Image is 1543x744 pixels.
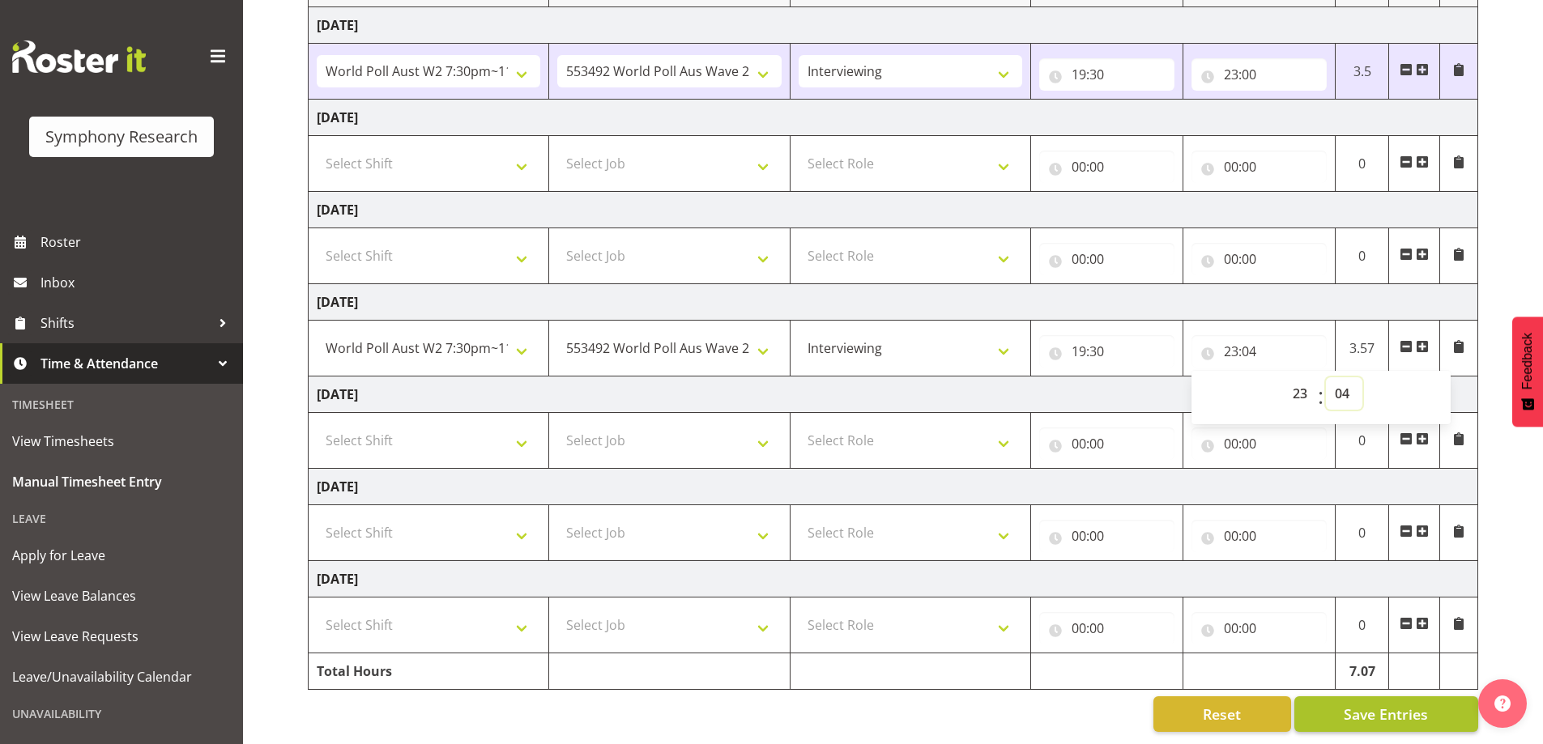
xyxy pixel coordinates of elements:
[12,543,231,568] span: Apply for Leave
[4,616,239,657] a: View Leave Requests
[12,40,146,73] img: Rosterit website logo
[1039,243,1174,275] input: Click to select...
[1039,335,1174,368] input: Click to select...
[309,376,1478,413] td: [DATE]
[309,100,1478,136] td: [DATE]
[1191,243,1327,275] input: Click to select...
[1344,704,1428,725] span: Save Entries
[1494,695,1511,712] img: help-xxl-2.png
[1191,427,1327,460] input: Click to select...
[1335,44,1389,100] td: 3.5
[12,429,231,453] span: View Timesheets
[40,311,211,335] span: Shifts
[4,388,239,421] div: Timesheet
[40,351,211,376] span: Time & Attendance
[4,657,239,697] a: Leave/Unavailability Calendar
[1153,696,1291,732] button: Reset
[12,665,231,689] span: Leave/Unavailability Calendar
[1191,335,1327,368] input: Click to select...
[1039,612,1174,644] input: Click to select...
[1335,136,1389,192] td: 0
[1039,58,1174,91] input: Click to select...
[4,421,239,461] a: View Timesheets
[1512,317,1543,427] button: Feedback - Show survey
[1294,696,1478,732] button: Save Entries
[1335,505,1389,561] td: 0
[1191,151,1327,183] input: Click to select...
[40,270,235,295] span: Inbox
[45,125,198,149] div: Symphony Research
[12,584,231,608] span: View Leave Balances
[1335,653,1389,690] td: 7.07
[1520,333,1535,389] span: Feedback
[1191,520,1327,552] input: Click to select...
[4,576,239,616] a: View Leave Balances
[1335,597,1389,653] td: 0
[1335,228,1389,284] td: 0
[1039,151,1174,183] input: Click to select...
[309,561,1478,597] td: [DATE]
[4,502,239,535] div: Leave
[4,697,239,730] div: Unavailability
[309,192,1478,228] td: [DATE]
[1203,704,1241,725] span: Reset
[1335,321,1389,376] td: 3.57
[1191,58,1327,91] input: Click to select...
[12,624,231,648] span: View Leave Requests
[309,653,549,690] td: Total Hours
[1318,377,1323,418] span: :
[4,535,239,576] a: Apply for Leave
[309,7,1478,44] td: [DATE]
[12,470,231,494] span: Manual Timesheet Entry
[309,469,1478,505] td: [DATE]
[1039,520,1174,552] input: Click to select...
[309,284,1478,321] td: [DATE]
[4,461,239,502] a: Manual Timesheet Entry
[1191,612,1327,644] input: Click to select...
[1039,427,1174,460] input: Click to select...
[40,230,235,254] span: Roster
[1335,413,1389,469] td: 0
